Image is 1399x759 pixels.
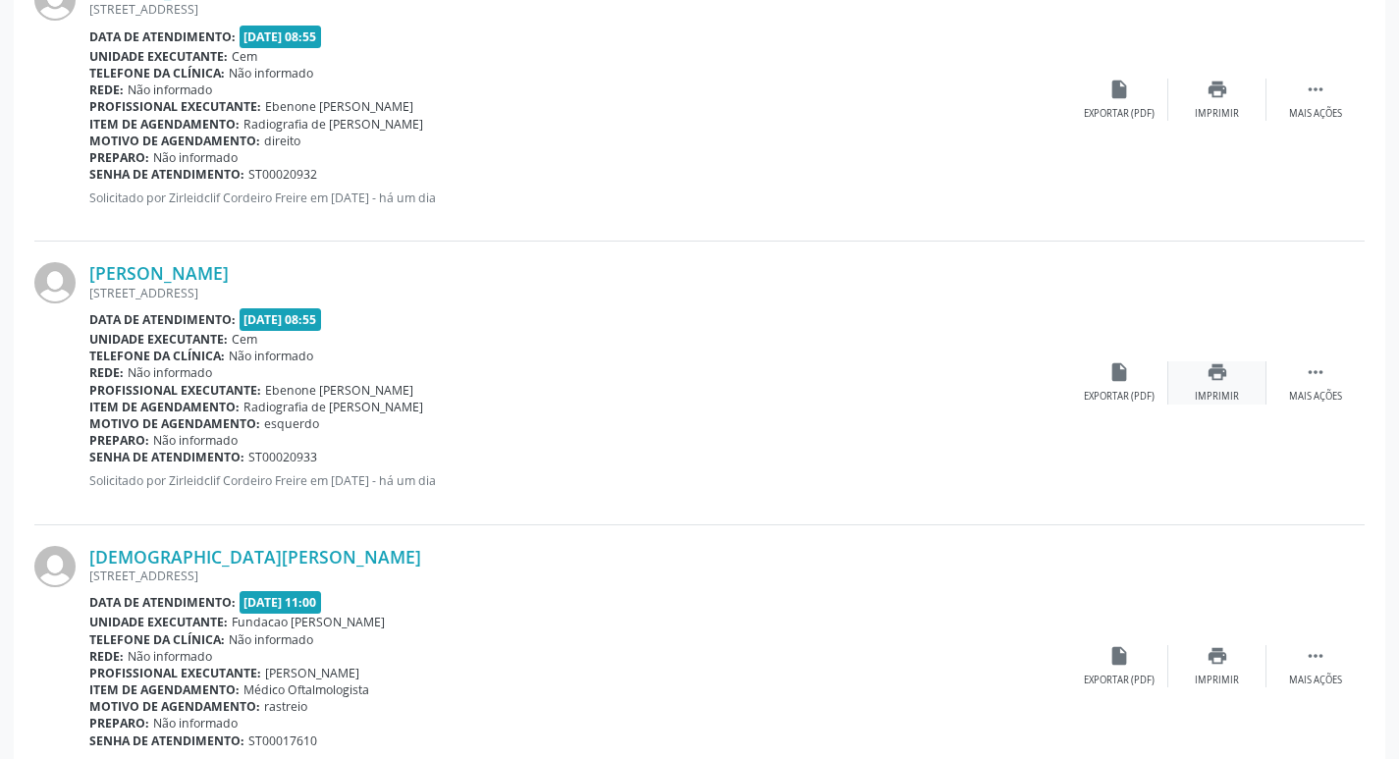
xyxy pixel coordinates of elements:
[34,262,76,303] img: img
[89,98,261,115] b: Profissional executante:
[1195,674,1239,687] div: Imprimir
[128,648,212,665] span: Não informado
[89,166,244,183] b: Senha de atendimento:
[1108,79,1130,100] i: insert_drive_file
[89,149,149,166] b: Preparo:
[128,81,212,98] span: Não informado
[89,665,261,681] b: Profissional executante:
[89,364,124,381] b: Rede:
[1084,674,1155,687] div: Exportar (PDF)
[264,698,307,715] span: rastreio
[1289,674,1342,687] div: Mais ações
[89,415,260,432] b: Motivo de agendamento:
[240,591,322,614] span: [DATE] 11:00
[248,449,317,465] span: ST00020933
[89,262,229,284] a: [PERSON_NAME]
[240,308,322,331] span: [DATE] 08:55
[1305,645,1326,667] i: 
[89,311,236,328] b: Data de atendimento:
[89,631,225,648] b: Telefone da clínica:
[1108,645,1130,667] i: insert_drive_file
[229,631,313,648] span: Não informado
[1289,107,1342,121] div: Mais ações
[1084,390,1155,404] div: Exportar (PDF)
[89,449,244,465] b: Senha de atendimento:
[34,546,76,587] img: img
[89,382,261,399] b: Profissional executante:
[240,26,322,48] span: [DATE] 08:55
[264,415,319,432] span: esquerdo
[89,698,260,715] b: Motivo de agendamento:
[89,1,1070,18] div: [STREET_ADDRESS]
[1207,79,1228,100] i: print
[89,568,1070,584] div: [STREET_ADDRESS]
[248,166,317,183] span: ST00020932
[89,331,228,348] b: Unidade executante:
[89,432,149,449] b: Preparo:
[89,681,240,698] b: Item de agendamento:
[265,382,413,399] span: Ebenone [PERSON_NAME]
[265,665,359,681] span: [PERSON_NAME]
[1084,107,1155,121] div: Exportar (PDF)
[1289,390,1342,404] div: Mais ações
[89,28,236,45] b: Data de atendimento:
[243,399,423,415] span: Radiografia de [PERSON_NAME]
[264,133,300,149] span: direito
[1207,645,1228,667] i: print
[89,285,1070,301] div: [STREET_ADDRESS]
[89,546,421,568] a: [DEMOGRAPHIC_DATA][PERSON_NAME]
[89,614,228,630] b: Unidade executante:
[89,133,260,149] b: Motivo de agendamento:
[248,732,317,749] span: ST00017610
[1108,361,1130,383] i: insert_drive_file
[89,48,228,65] b: Unidade executante:
[89,348,225,364] b: Telefone da clínica:
[89,65,225,81] b: Telefone da clínica:
[1305,79,1326,100] i: 
[89,116,240,133] b: Item de agendamento:
[128,364,212,381] span: Não informado
[89,399,240,415] b: Item de agendamento:
[89,81,124,98] b: Rede:
[243,116,423,133] span: Radiografia de [PERSON_NAME]
[89,648,124,665] b: Rede:
[89,732,244,749] b: Senha de atendimento:
[232,614,385,630] span: Fundacao [PERSON_NAME]
[89,472,1070,489] p: Solicitado por Zirleidclif Cordeiro Freire em [DATE] - há um dia
[89,594,236,611] b: Data de atendimento:
[1207,361,1228,383] i: print
[229,65,313,81] span: Não informado
[265,98,413,115] span: Ebenone [PERSON_NAME]
[232,331,257,348] span: Cem
[153,715,238,732] span: Não informado
[1195,107,1239,121] div: Imprimir
[1305,361,1326,383] i: 
[229,348,313,364] span: Não informado
[232,48,257,65] span: Cem
[89,190,1070,206] p: Solicitado por Zirleidclif Cordeiro Freire em [DATE] - há um dia
[153,149,238,166] span: Não informado
[153,432,238,449] span: Não informado
[243,681,369,698] span: Médico Oftalmologista
[1195,390,1239,404] div: Imprimir
[89,715,149,732] b: Preparo:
